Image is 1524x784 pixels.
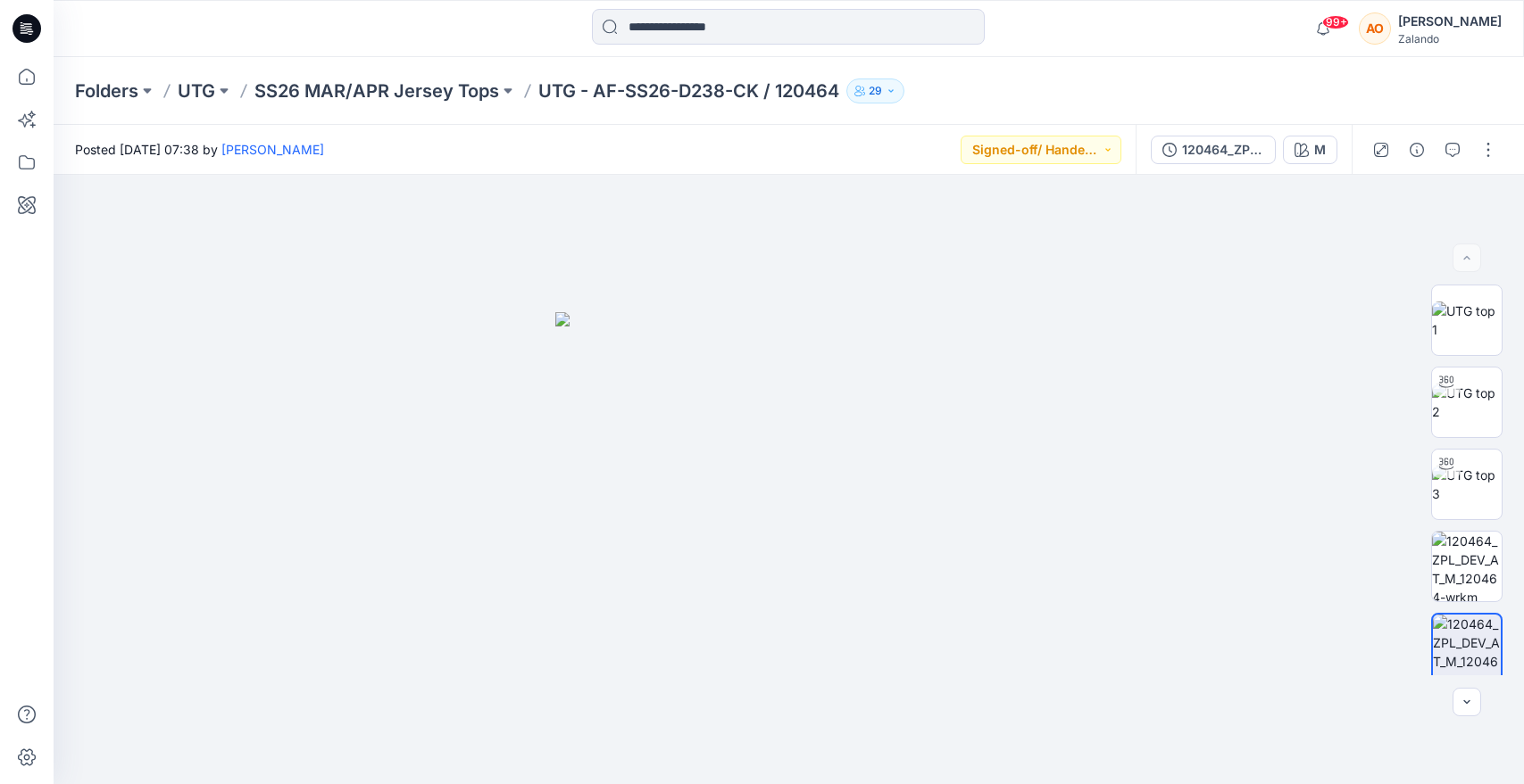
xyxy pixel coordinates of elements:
[221,142,324,157] a: [PERSON_NAME]
[846,78,904,103] button: 29
[538,78,839,103] p: UTG - AF-SS26-D238-CK / 120464
[1432,532,1502,601] img: 120464_ZPL_DEV_AT_M_120464-wrkm
[1151,136,1276,164] button: 120464_ZPL_DEV
[1322,15,1349,29] span: 99+
[1432,466,1502,503] img: UTG top 3
[1182,140,1264,160] div: 120464_ZPL_DEV
[1433,615,1501,682] img: 120464_ZPL_DEV_AT_M_120464-MC
[254,78,499,103] a: SS26 MAR/APR Jersey Tops
[75,140,324,159] span: Posted [DATE] 07:38 by
[1283,136,1337,164] button: M
[75,78,138,103] a: Folders
[1403,136,1431,164] button: Details
[1432,301,1502,339] img: UTG top 1
[869,81,882,101] p: 29
[1398,11,1502,32] div: [PERSON_NAME]
[1398,32,1502,45] div: Zalando
[1432,384,1502,421] img: UTG top 2
[1314,140,1326,160] div: M
[178,78,215,103] a: UTG
[1359,12,1391,45] div: AO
